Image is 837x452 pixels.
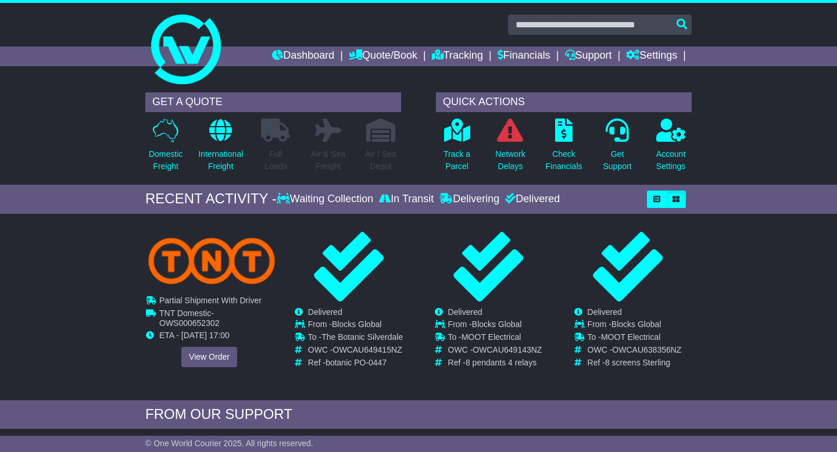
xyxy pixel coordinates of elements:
[603,148,631,173] p: Get Support
[148,118,183,179] a: DomesticFreight
[321,332,403,342] span: The Botanic Silverdale
[308,345,403,358] td: OWC -
[495,118,525,179] a: NetworkDelays
[145,92,401,112] div: GET A QUOTE
[588,320,682,332] td: From -
[545,118,582,179] a: CheckFinancials
[656,118,686,179] a: AccountSettings
[462,332,521,342] span: MOOT Electrical
[602,118,632,179] a: GetSupport
[349,46,417,66] a: Quote/Book
[198,118,244,179] a: InternationalFreight
[198,148,243,173] p: International Freight
[159,308,273,331] td: -
[495,148,525,173] p: Network Delays
[308,320,403,332] td: From -
[605,358,670,367] span: 8 screens Sterling
[448,345,542,358] td: OWC -
[325,358,387,367] span: botanic PO-0447
[611,320,661,329] span: Blocks Global
[565,46,612,66] a: Support
[545,148,582,173] p: Check Financials
[656,148,686,173] p: Account Settings
[145,191,277,207] div: RECENT ACTIVITY -
[159,296,262,305] span: Partial Shipment With Driver
[181,346,237,367] a: View Order
[308,332,403,345] td: To -
[601,332,660,342] span: MOOT Electrical
[502,193,560,206] div: Delivered
[448,307,482,317] span: Delivered
[261,148,290,173] p: Full Loads
[588,307,622,317] span: Delivered
[159,318,220,327] span: OWS000652302
[159,308,211,317] span: TNT Domestic
[145,439,313,448] span: © One World Courier 2025. All rights reserved.
[308,307,342,317] span: Delivered
[473,345,542,354] span: OWCAU649143NZ
[448,320,542,332] td: From -
[145,406,692,423] div: FROM OUR SUPPORT
[588,332,682,345] td: To -
[588,358,682,368] td: Ref -
[626,46,677,66] a: Settings
[448,332,542,345] td: To -
[443,148,470,173] p: Track a Parcel
[308,358,403,368] td: Ref -
[588,345,682,358] td: OWC -
[149,148,183,173] p: Domestic Freight
[159,331,230,340] span: ETA - [DATE] 17:00
[443,118,471,179] a: Track aParcel
[437,193,502,206] div: Delivering
[436,92,692,112] div: QUICK ACTIONS
[365,148,396,173] p: Air / Sea Depot
[472,320,522,329] span: Blocks Global
[466,358,536,367] span: 8 pendants 4 relays
[332,320,382,329] span: Blocks Global
[498,46,550,66] a: Financials
[311,148,345,173] p: Air & Sea Freight
[333,345,402,354] span: OWCAU649415NZ
[612,345,681,354] span: OWCAU638356NZ
[148,237,275,284] img: TNT_Domestic.png
[272,46,334,66] a: Dashboard
[432,46,483,66] a: Tracking
[277,193,376,206] div: Waiting Collection
[448,358,542,368] td: Ref -
[376,193,437,206] div: In Transit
